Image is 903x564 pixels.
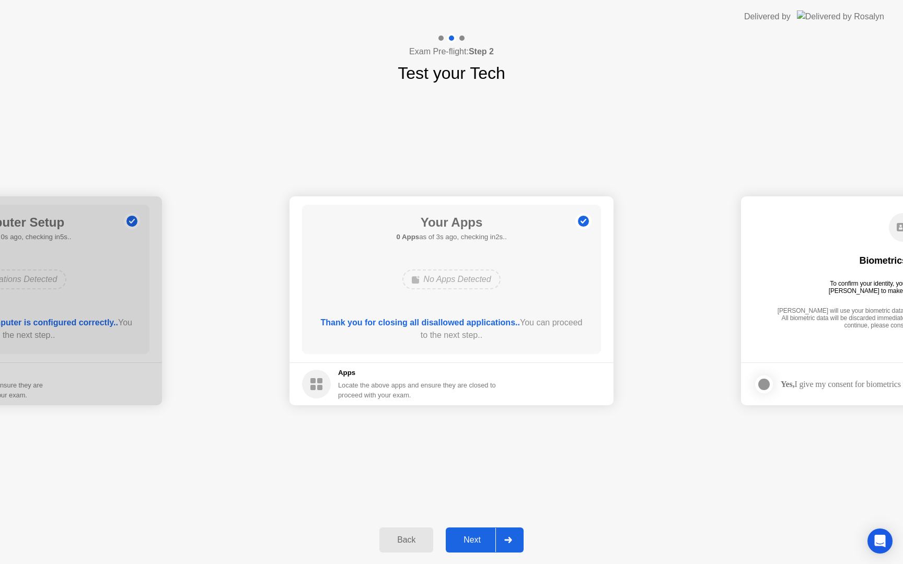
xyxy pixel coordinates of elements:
div: Delivered by [744,10,791,23]
h1: Test your Tech [398,61,505,86]
div: No Apps Detected [402,269,500,289]
h1: Your Apps [396,213,506,232]
div: Back [383,535,430,545]
button: Back [379,527,433,553]
h5: Apps [338,368,496,378]
b: Thank you for closing all disallowed applications.. [321,318,520,327]
h4: Exam Pre-flight: [409,45,494,58]
div: Open Intercom Messenger [867,528,893,554]
div: Locate the above apps and ensure they are closed to proceed with your exam. [338,380,496,400]
button: Next [446,527,524,553]
h5: as of 3s ago, checking in2s.. [396,232,506,242]
img: Delivered by Rosalyn [797,10,884,22]
div: Next [449,535,495,545]
b: Step 2 [469,47,494,56]
strong: Yes, [781,380,794,389]
b: 0 Apps [396,233,419,241]
div: You can proceed to the next step.. [317,316,586,342]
